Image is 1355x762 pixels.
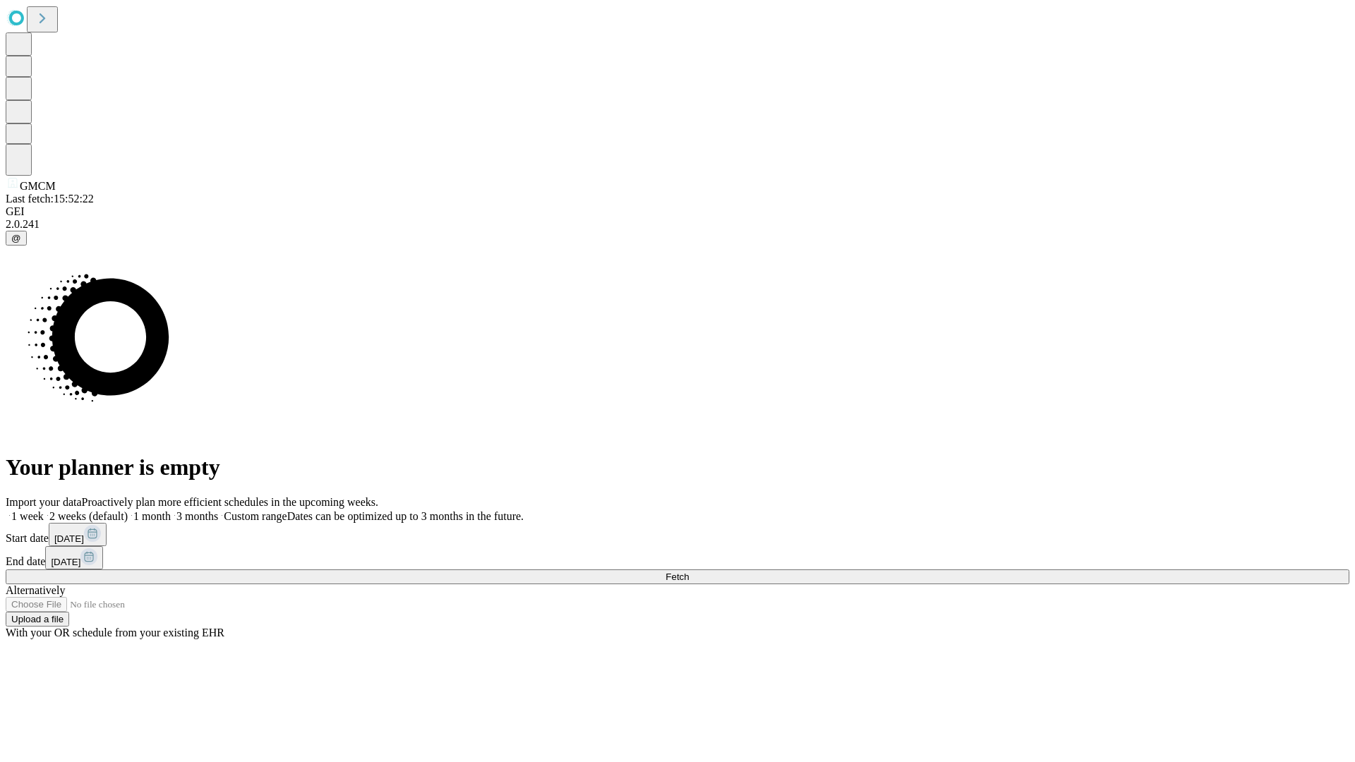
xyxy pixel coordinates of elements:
[6,218,1349,231] div: 2.0.241
[49,523,107,546] button: [DATE]
[51,557,80,567] span: [DATE]
[6,496,82,508] span: Import your data
[45,546,103,569] button: [DATE]
[54,533,84,544] span: [DATE]
[6,523,1349,546] div: Start date
[20,180,56,192] span: GMCM
[224,510,287,522] span: Custom range
[11,510,44,522] span: 1 week
[6,193,94,205] span: Last fetch: 15:52:22
[6,569,1349,584] button: Fetch
[133,510,171,522] span: 1 month
[6,584,65,596] span: Alternatively
[11,233,21,243] span: @
[6,546,1349,569] div: End date
[6,205,1349,218] div: GEI
[666,571,689,582] span: Fetch
[49,510,128,522] span: 2 weeks (default)
[6,231,27,246] button: @
[176,510,218,522] span: 3 months
[6,627,224,639] span: With your OR schedule from your existing EHR
[6,454,1349,480] h1: Your planner is empty
[82,496,378,508] span: Proactively plan more efficient schedules in the upcoming weeks.
[287,510,524,522] span: Dates can be optimized up to 3 months in the future.
[6,612,69,627] button: Upload a file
